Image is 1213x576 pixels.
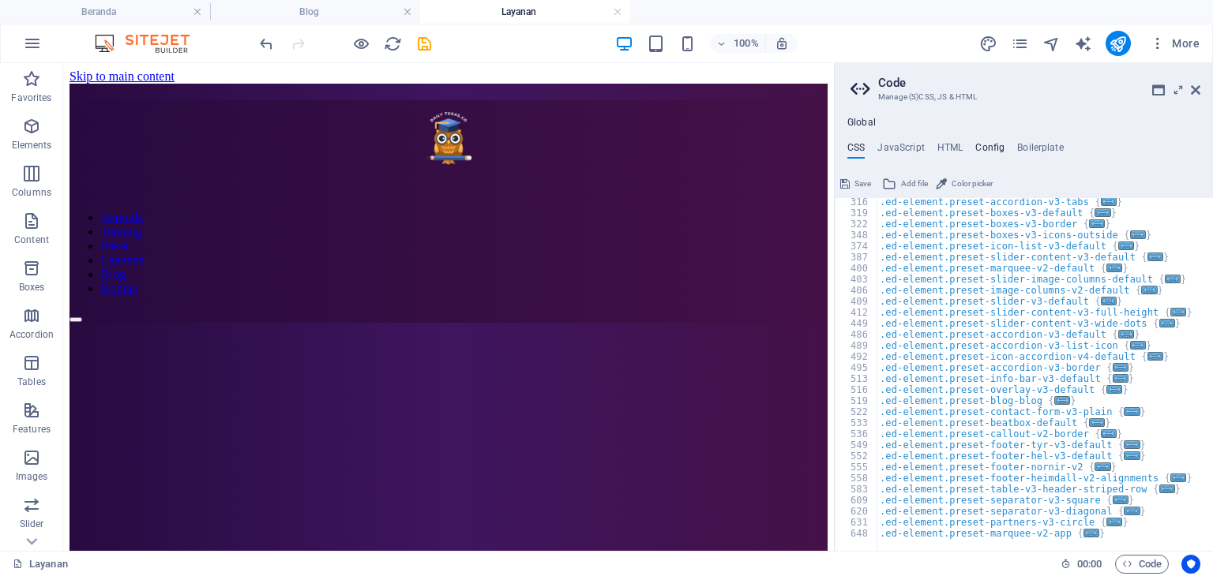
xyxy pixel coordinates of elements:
p: Features [13,423,51,436]
span: ... [1106,264,1122,272]
div: 492 [836,351,878,362]
h4: JavaScript [877,142,924,159]
span: Code [1122,555,1162,574]
div: 552 [836,451,878,462]
button: text_generator [1074,34,1093,53]
span: 00 00 [1077,555,1102,574]
span: ... [1130,341,1146,350]
button: pages [1011,34,1030,53]
div: 609 [836,495,878,506]
div: 486 [836,329,878,340]
div: 387 [836,252,878,263]
span: ... [1089,219,1105,228]
p: Elements [12,139,52,151]
span: ... [1159,484,1175,493]
span: Color picker [952,174,993,193]
span: Save [854,174,871,193]
div: 374 [836,241,878,252]
span: ... [1083,529,1099,537]
span: ... [1113,363,1129,372]
div: 409 [836,296,878,307]
button: 100% [710,34,766,53]
span: ... [1147,252,1163,261]
span: ... [1170,308,1186,316]
span: ... [1125,451,1140,460]
span: ... [1054,396,1070,405]
button: Color picker [933,174,995,193]
span: ... [1101,429,1117,438]
button: More [1144,31,1206,56]
p: Tables [17,376,46,388]
div: 533 [836,417,878,428]
span: ... [1101,297,1117,305]
span: ... [1089,418,1105,427]
div: 620 [836,506,878,517]
span: ... [1125,407,1140,416]
div: 516 [836,384,878,395]
p: Boxes [19,281,45,294]
div: 522 [836,406,878,417]
div: 316 [836,196,878,208]
div: 412 [836,307,878,318]
button: undo [257,34,276,53]
span: ... [1130,230,1146,239]
p: Columns [12,186,51,199]
button: save [415,34,434,53]
span: Add file [901,174,928,193]
h4: HTML [937,142,963,159]
span: ... [1106,518,1122,526]
span: ... [1106,385,1122,394]
i: Design (Ctrl+Alt+Y) [979,35,997,53]
span: ... [1113,496,1129,504]
div: 536 [836,428,878,439]
h4: Blog [210,3,420,21]
div: 648 [836,528,878,539]
p: Favorites [11,92,51,104]
button: reload [383,34,402,53]
h4: CSS [847,142,865,159]
button: publish [1106,31,1131,56]
div: 631 [836,517,878,528]
div: 449 [836,318,878,329]
button: Usercentrics [1181,555,1200,574]
h4: Config [975,142,1005,159]
button: Save [838,174,873,193]
a: Skip to main content [6,6,111,20]
p: Content [14,234,49,246]
span: ... [1118,241,1134,250]
div: 322 [836,219,878,230]
span: ... [1095,208,1111,217]
span: ... [1125,507,1140,515]
div: 549 [836,439,878,451]
button: Add file [880,174,930,193]
div: 400 [836,263,878,274]
div: 519 [836,395,878,406]
div: 348 [836,230,878,241]
div: 319 [836,208,878,219]
span: ... [1101,197,1117,206]
span: ... [1118,330,1134,338]
h6: 100% [734,34,759,53]
span: ... [1147,352,1163,361]
div: 583 [836,484,878,495]
span: ... [1113,374,1129,383]
button: navigator [1042,34,1061,53]
button: design [979,34,998,53]
div: 495 [836,362,878,373]
img: Editor Logo [91,34,209,53]
div: 555 [836,462,878,473]
div: 489 [836,340,878,351]
p: Images [16,470,48,483]
span: ... [1165,275,1181,283]
div: 403 [836,274,878,285]
i: Publish [1109,35,1127,53]
h3: Manage (S)CSS, JS & HTML [878,90,1169,104]
h4: Layanan [420,3,630,21]
span: : [1088,558,1091,570]
span: ... [1170,473,1186,482]
span: ... [1125,440,1140,449]
a: Click to cancel selection. Double-click to open Pages [13,555,68,574]
div: 513 [836,373,878,384]
p: Slider [20,518,44,530]
div: 558 [836,473,878,484]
